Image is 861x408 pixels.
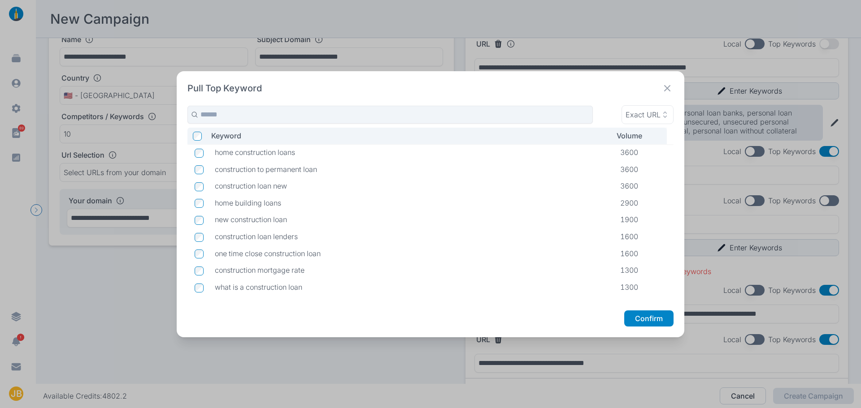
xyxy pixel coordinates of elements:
span: 1600 [620,249,638,258]
button: Confirm [624,310,674,326]
p: Keyword [211,131,601,140]
p: home construction loans [215,148,606,157]
h2: Pull Top Keyword [187,82,262,94]
span: 3600 [620,181,638,190]
span: 1900 [620,215,638,224]
p: construction to permanent loan [215,165,606,174]
p: Volume [617,131,655,140]
span: 1300 [620,266,638,275]
p: new construction loan [215,215,606,224]
p: construction loan lenders [215,232,606,241]
span: 2900 [620,198,638,207]
span: 1300 [620,283,638,292]
span: 1600 [620,232,638,241]
p: what is a construction loan [215,283,606,292]
p: construction mortgage rate [215,266,606,275]
p: home building loans [215,198,606,207]
span: 3600 [620,148,638,157]
p: one time close construction loan [215,249,606,258]
button: Exact URL [622,105,674,124]
span: 3600 [620,165,638,174]
p: Exact URL [626,110,661,119]
p: construction loan new [215,181,606,190]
